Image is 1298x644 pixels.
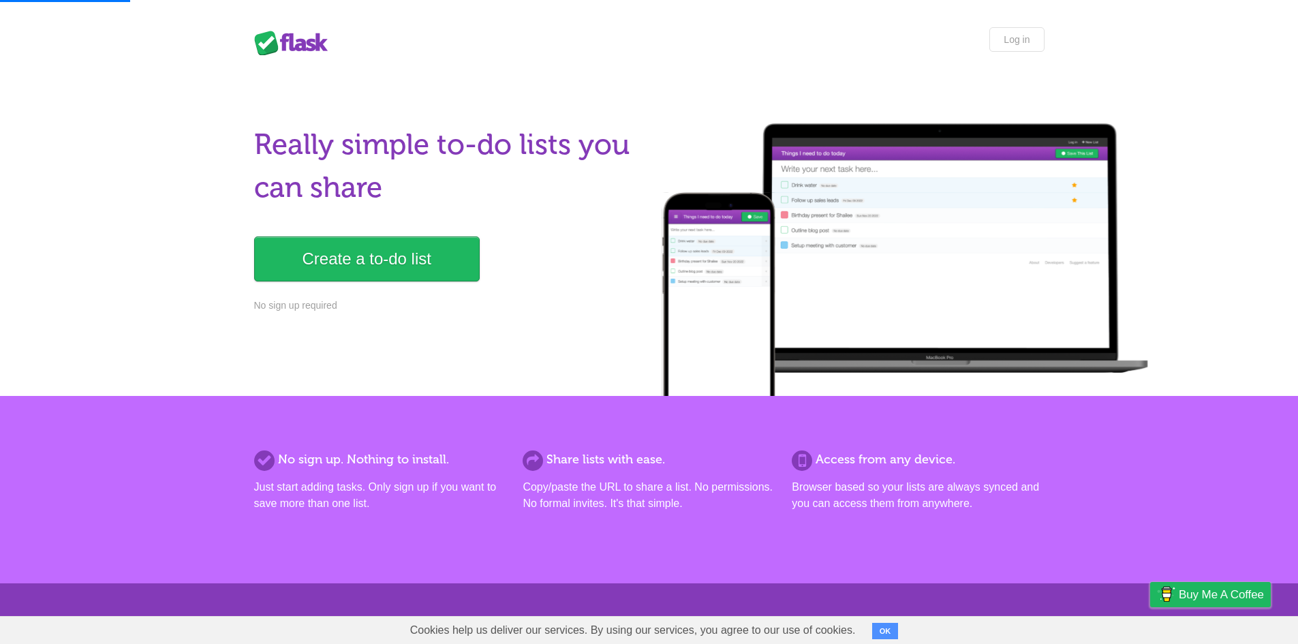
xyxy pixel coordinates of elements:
[872,623,899,639] button: OK
[1157,583,1175,606] img: Buy me a coffee
[254,479,506,512] p: Just start adding tasks. Only sign up if you want to save more than one list.
[792,450,1044,469] h2: Access from any device.
[254,123,641,209] h1: Really simple to-do lists you can share
[397,617,869,644] span: Cookies help us deliver our services. By using our services, you agree to our use of cookies.
[254,31,336,55] div: Flask Lists
[1179,583,1264,607] span: Buy me a coffee
[523,450,775,469] h2: Share lists with ease.
[254,236,480,281] a: Create a to-do list
[1150,582,1271,607] a: Buy me a coffee
[254,450,506,469] h2: No sign up. Nothing to install.
[523,479,775,512] p: Copy/paste the URL to share a list. No permissions. No formal invites. It's that simple.
[792,479,1044,512] p: Browser based so your lists are always synced and you can access them from anywhere.
[254,298,641,313] p: No sign up required
[989,27,1044,52] a: Log in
